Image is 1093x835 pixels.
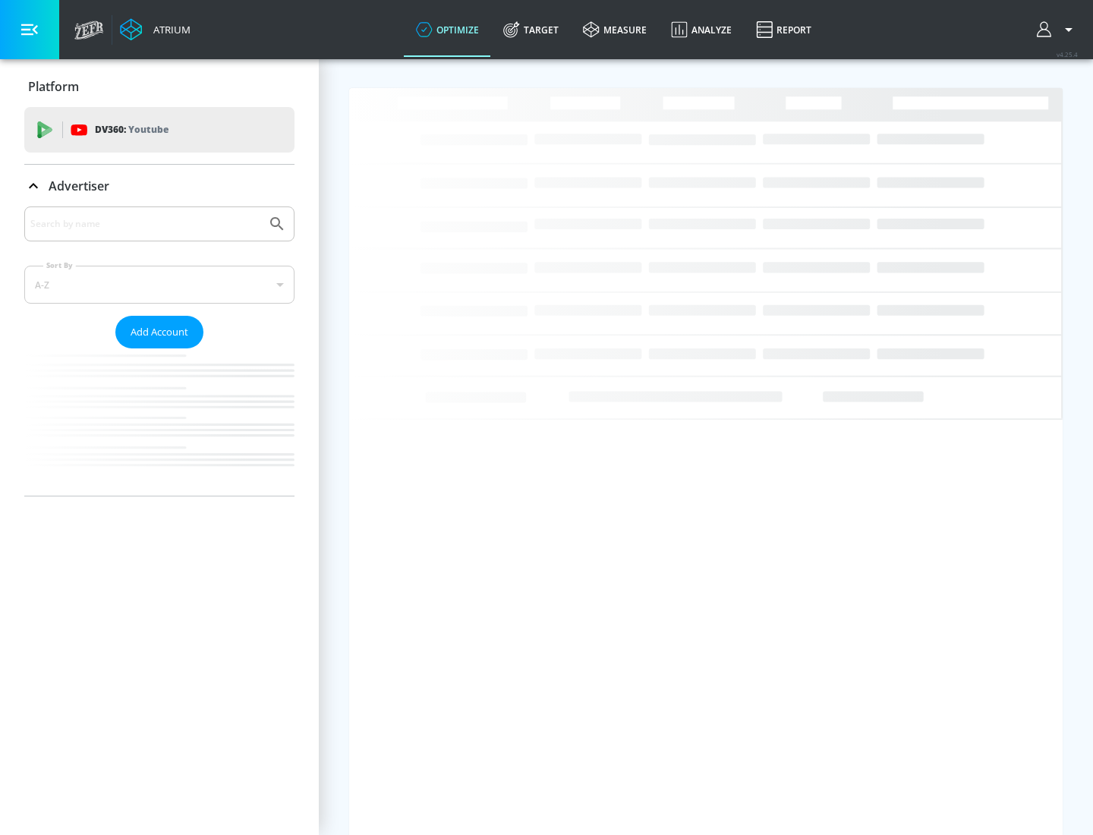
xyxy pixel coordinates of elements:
div: Advertiser [24,206,295,496]
a: Target [491,2,571,57]
p: Advertiser [49,178,109,194]
nav: list of Advertiser [24,348,295,496]
p: Youtube [128,121,169,137]
div: A-Z [24,266,295,304]
p: Platform [28,78,79,95]
div: Platform [24,65,295,108]
a: Atrium [120,18,191,41]
button: Add Account [115,316,203,348]
a: measure [571,2,659,57]
p: DV360: [95,121,169,138]
a: Report [744,2,824,57]
div: Atrium [147,23,191,36]
span: Add Account [131,323,188,341]
a: optimize [404,2,491,57]
input: Search by name [30,214,260,234]
div: DV360: Youtube [24,107,295,153]
span: v 4.25.4 [1057,50,1078,58]
label: Sort By [43,260,76,270]
a: Analyze [659,2,744,57]
div: Advertiser [24,165,295,207]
